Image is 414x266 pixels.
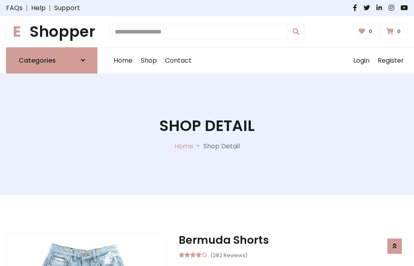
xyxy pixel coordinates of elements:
[210,250,247,260] small: (282 Reviews)
[6,47,97,74] a: Categories
[6,23,97,41] a: EShopper
[203,141,240,151] p: Shop Detail
[179,234,408,247] h3: Bermuda Shorts
[6,23,97,41] h1: Shopper
[349,48,374,74] a: Login
[367,28,374,35] span: 0
[54,3,80,13] a: Support
[174,141,193,151] a: Home
[374,48,408,74] a: Register
[381,24,408,39] a: 0
[137,48,161,74] a: Shop
[110,48,137,74] a: Home
[395,28,403,35] span: 0
[193,141,203,151] p: -
[31,3,46,13] a: Help
[159,117,255,135] h1: Shop Detail
[46,3,54,13] span: |
[161,48,196,74] a: Contact
[23,3,31,13] span: |
[19,57,56,64] h6: Categories
[6,21,28,42] span: E
[6,3,23,13] a: FAQs
[353,24,380,39] a: 0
